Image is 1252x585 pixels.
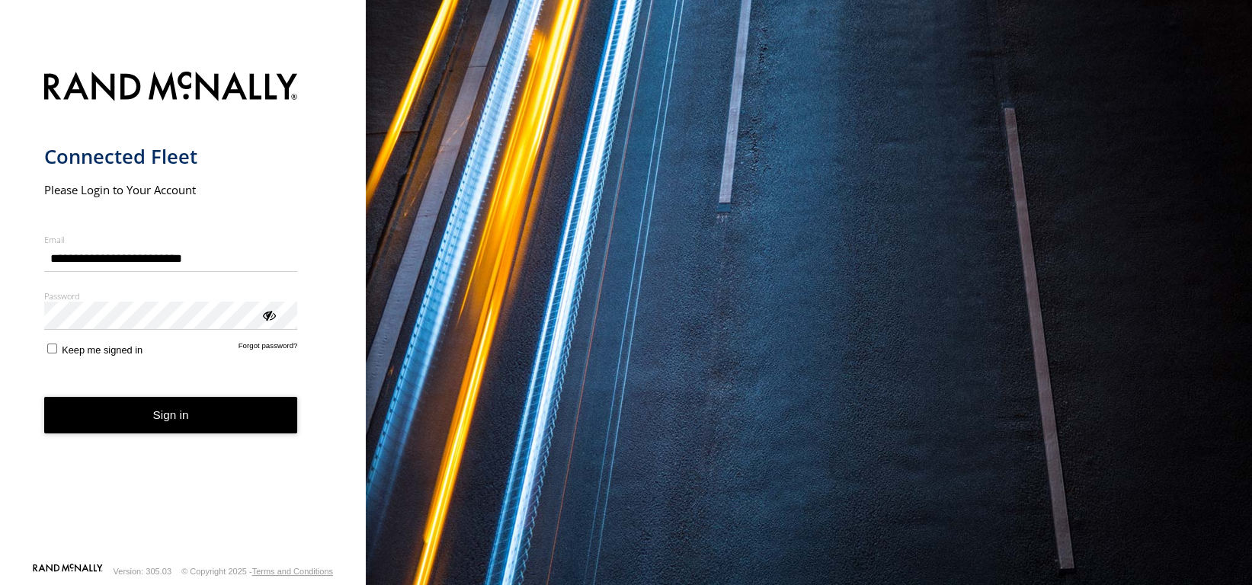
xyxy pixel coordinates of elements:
[261,307,276,322] div: ViewPassword
[239,341,298,356] a: Forgot password?
[44,182,298,197] h2: Please Login to Your Account
[252,567,333,576] a: Terms and Conditions
[47,344,57,353] input: Keep me signed in
[44,62,322,562] form: main
[44,397,298,434] button: Sign in
[33,564,103,579] a: Visit our Website
[62,344,142,356] span: Keep me signed in
[114,567,171,576] div: Version: 305.03
[44,290,298,302] label: Password
[44,144,298,169] h1: Connected Fleet
[181,567,333,576] div: © Copyright 2025 -
[44,234,298,245] label: Email
[44,69,298,107] img: Rand McNally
